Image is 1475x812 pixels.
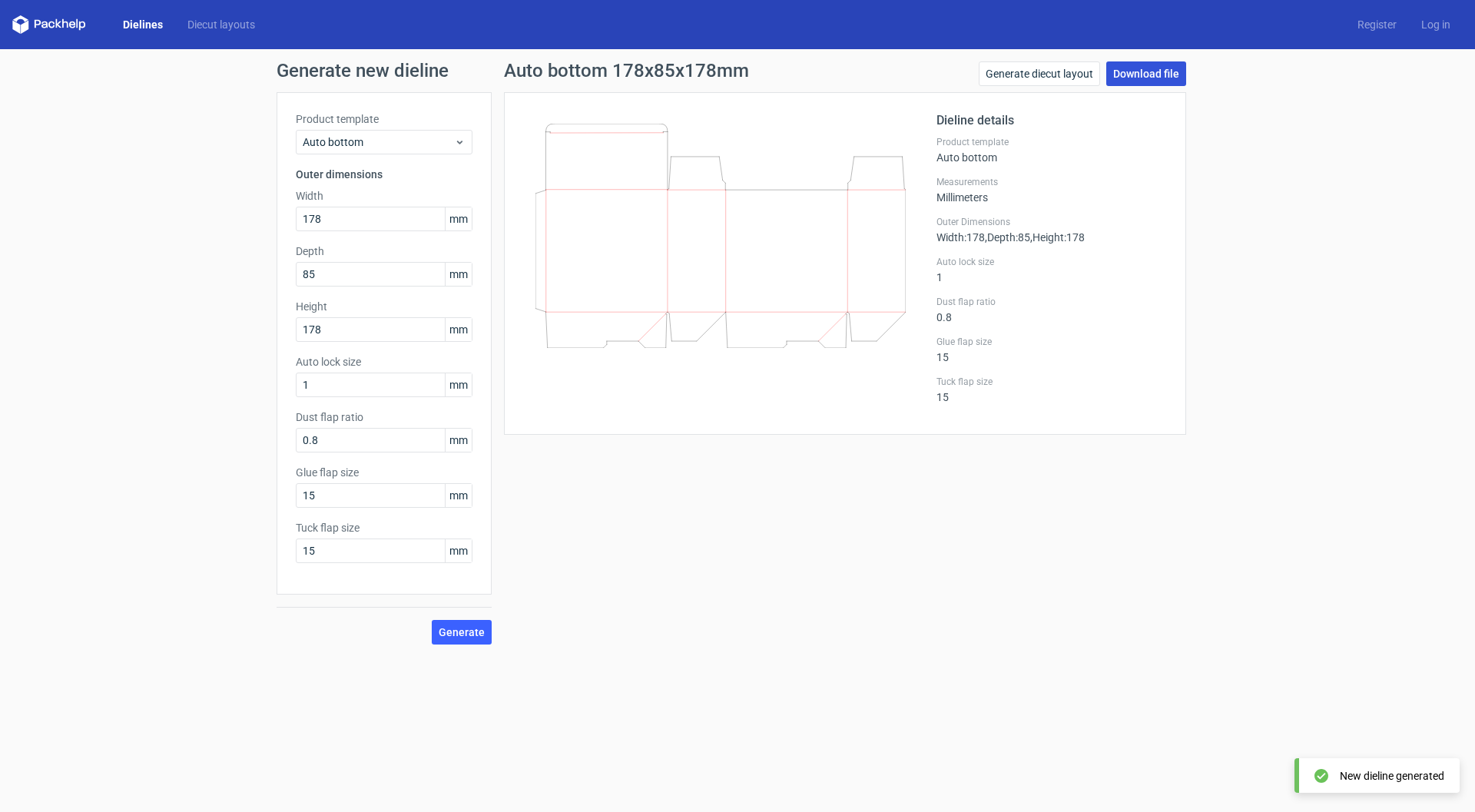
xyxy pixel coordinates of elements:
[432,620,492,645] button: Generate
[445,539,472,562] span: mm
[1345,17,1409,32] a: Register
[175,17,267,32] a: Diecut layouts
[1030,231,1085,244] span: , Height : 178
[439,627,485,638] span: Generate
[936,336,1167,348] label: Glue flap size
[936,296,1167,323] div: 0.8
[936,111,1167,130] h2: Dieline details
[985,231,1030,244] span: , Depth : 85
[936,336,1167,363] div: 15
[296,409,472,425] label: Dust flap ratio
[936,256,1167,283] div: 1
[936,231,985,244] span: Width : 178
[111,17,175,32] a: Dielines
[936,376,1167,388] label: Tuck flap size
[296,188,472,204] label: Width
[936,256,1167,268] label: Auto lock size
[445,207,472,230] span: mm
[296,354,472,370] label: Auto lock size
[936,216,1167,228] label: Outer Dimensions
[1106,61,1186,86] a: Download file
[445,373,472,396] span: mm
[296,244,472,259] label: Depth
[936,136,1167,164] div: Auto bottom
[936,376,1167,403] div: 15
[296,111,472,127] label: Product template
[936,176,1167,204] div: Millimeters
[504,61,749,80] h1: Auto bottom 178x85x178mm
[303,134,454,150] span: Auto bottom
[936,296,1167,308] label: Dust flap ratio
[296,465,472,480] label: Glue flap size
[445,429,472,452] span: mm
[1340,768,1444,784] div: New dieline generated
[296,299,472,314] label: Height
[979,61,1100,86] a: Generate diecut layout
[1409,17,1463,32] a: Log in
[277,61,1198,80] h1: Generate new dieline
[445,484,472,507] span: mm
[445,318,472,341] span: mm
[445,263,472,286] span: mm
[296,167,472,182] h3: Outer dimensions
[296,520,472,535] label: Tuck flap size
[936,176,1167,188] label: Measurements
[936,136,1167,148] label: Product template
